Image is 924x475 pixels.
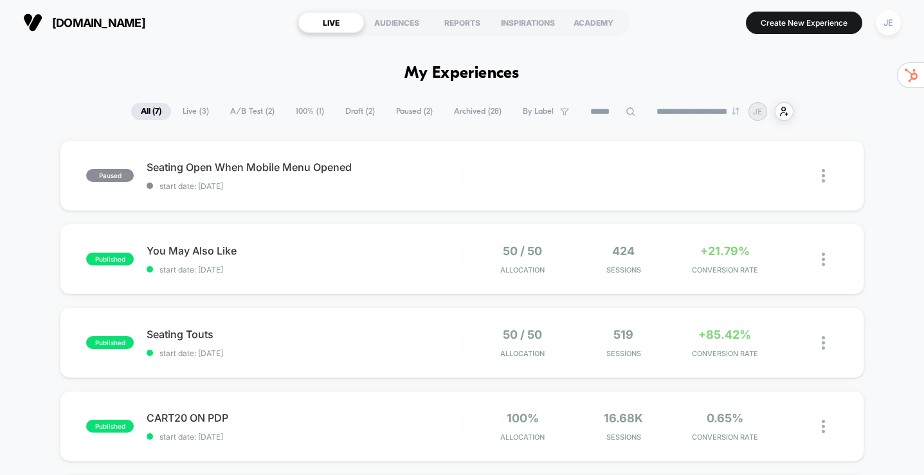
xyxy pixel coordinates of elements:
p: JE [753,107,762,116]
div: LIVE [298,12,364,33]
span: You May Also Like [147,244,461,257]
img: close [822,336,825,350]
span: Seating Touts [147,328,461,341]
span: A/B Test ( 2 ) [221,103,284,120]
span: CONVERSION RATE [677,349,772,358]
img: close [822,253,825,266]
img: close [822,420,825,433]
span: Seating Open When Mobile Menu Opened [147,161,461,174]
span: start date: [DATE] [147,348,461,358]
span: +21.79% [700,244,750,258]
div: INSPIRATIONS [495,12,561,33]
div: AUDIENCES [364,12,430,33]
span: Allocation [500,433,545,442]
span: 519 [613,328,633,341]
span: Sessions [576,349,671,358]
span: Paused ( 2 ) [386,103,442,120]
span: published [86,336,134,349]
div: ACADEMY [561,12,626,33]
img: Visually logo [23,13,42,32]
span: [DOMAIN_NAME] [52,16,145,30]
h1: My Experiences [404,64,520,83]
div: JE [876,10,901,35]
span: 50 / 50 [503,328,542,341]
span: start date: [DATE] [147,181,461,191]
span: Allocation [500,265,545,274]
span: Allocation [500,349,545,358]
span: 100% [507,411,539,425]
button: JE [872,10,905,36]
span: 0.65% [707,411,743,425]
span: start date: [DATE] [147,265,461,274]
button: Create New Experience [746,12,862,34]
div: REPORTS [430,12,495,33]
span: 50 / 50 [503,244,542,258]
span: CONVERSION RATE [677,433,772,442]
span: published [86,420,134,433]
button: [DOMAIN_NAME] [19,12,149,33]
img: close [822,169,825,183]
span: 100% ( 1 ) [286,103,334,120]
span: Live ( 3 ) [173,103,219,120]
span: paused [86,169,134,182]
img: end [732,107,739,115]
span: Draft ( 2 ) [336,103,385,120]
span: Sessions [576,265,671,274]
span: +85.42% [698,328,751,341]
span: published [86,253,134,265]
span: Archived ( 28 ) [444,103,511,120]
span: 424 [612,244,635,258]
span: start date: [DATE] [147,432,461,442]
span: All ( 7 ) [131,103,171,120]
span: CART20 ON PDP [147,411,461,424]
span: CONVERSION RATE [677,265,772,274]
span: 16.68k [604,411,643,425]
span: Sessions [576,433,671,442]
span: By Label [523,107,554,116]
